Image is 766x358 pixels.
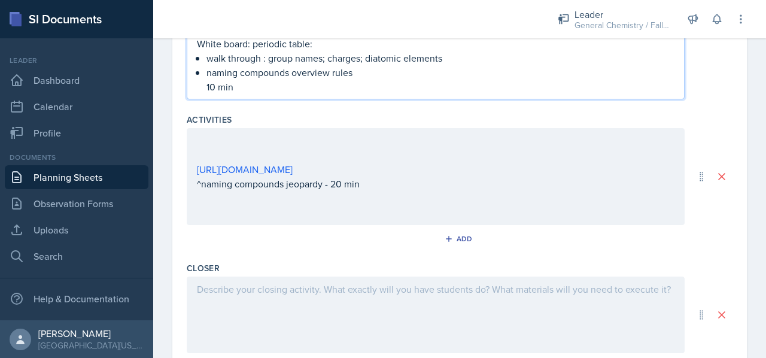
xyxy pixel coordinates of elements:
[5,192,148,216] a: Observation Forms
[197,163,293,176] a: [URL][DOMAIN_NAME]
[5,95,148,119] a: Calendar
[206,51,674,65] p: walk through : group names; charges; diatomic elements
[197,177,674,191] p: ^naming compounds jeopardy - 20 min
[574,19,670,32] div: General Chemistry / Fall 2025
[187,262,220,274] label: Closer
[5,165,148,189] a: Planning Sheets
[5,152,148,163] div: Documents
[574,7,670,22] div: Leader
[38,327,144,339] div: [PERSON_NAME]
[5,218,148,242] a: Uploads
[206,80,674,94] p: 10 min
[197,37,674,51] p: White board: periodic table:
[5,121,148,145] a: Profile
[5,55,148,66] div: Leader
[5,244,148,268] a: Search
[206,65,674,80] p: naming compounds overview rules
[5,68,148,92] a: Dashboard
[38,339,144,351] div: [GEOGRAPHIC_DATA][US_STATE]
[187,114,232,126] label: Activities
[447,234,473,244] div: Add
[5,287,148,311] div: Help & Documentation
[440,230,479,248] button: Add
